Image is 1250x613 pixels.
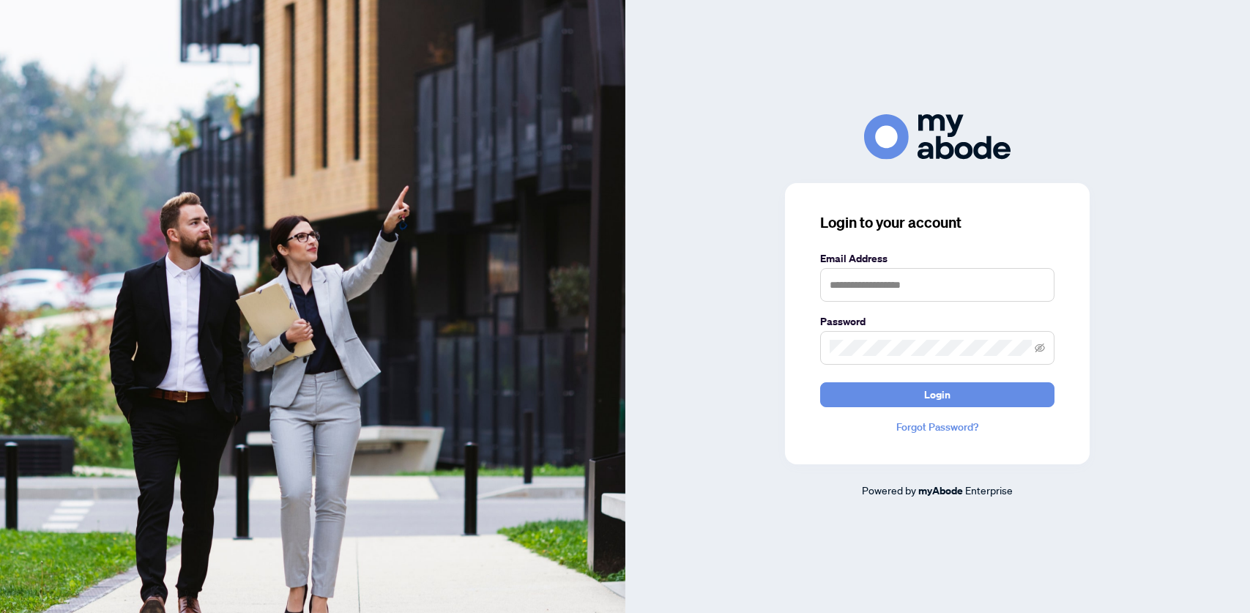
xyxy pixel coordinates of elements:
label: Password [820,313,1054,330]
h3: Login to your account [820,212,1054,233]
a: Forgot Password? [820,419,1054,435]
span: Enterprise [965,483,1013,497]
span: Login [924,383,950,406]
span: eye-invisible [1035,343,1045,353]
span: Powered by [862,483,916,497]
img: ma-logo [864,114,1011,159]
button: Login [820,382,1054,407]
label: Email Address [820,250,1054,267]
a: myAbode [918,483,963,499]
